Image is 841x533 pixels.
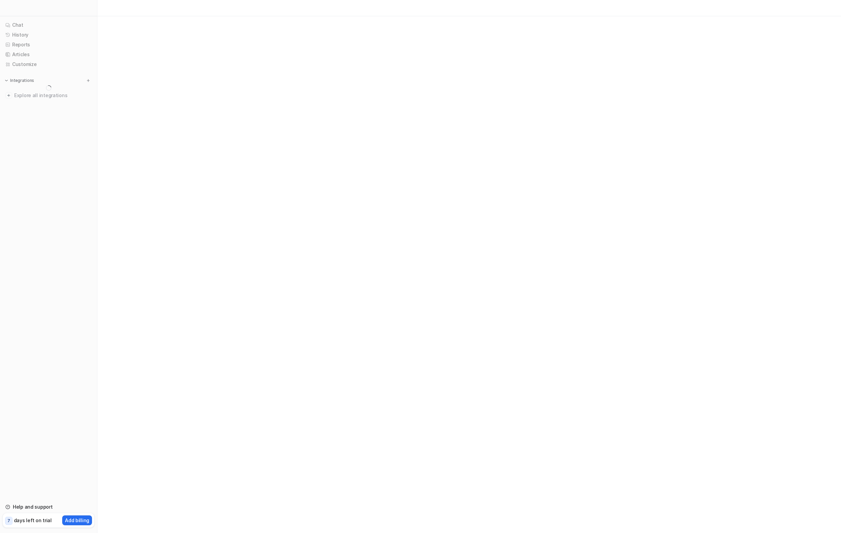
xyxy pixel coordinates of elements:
[3,40,94,49] a: Reports
[14,517,52,524] p: days left on trial
[3,91,94,100] a: Explore all integrations
[7,518,10,524] p: 7
[5,92,12,99] img: explore all integrations
[3,30,94,40] a: History
[4,78,9,83] img: expand menu
[86,78,91,83] img: menu_add.svg
[14,90,92,101] span: Explore all integrations
[3,77,36,84] button: Integrations
[3,50,94,59] a: Articles
[62,515,92,525] button: Add billing
[3,502,94,512] a: Help and support
[3,60,94,69] a: Customize
[65,517,89,524] p: Add billing
[10,78,34,83] p: Integrations
[3,20,94,30] a: Chat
